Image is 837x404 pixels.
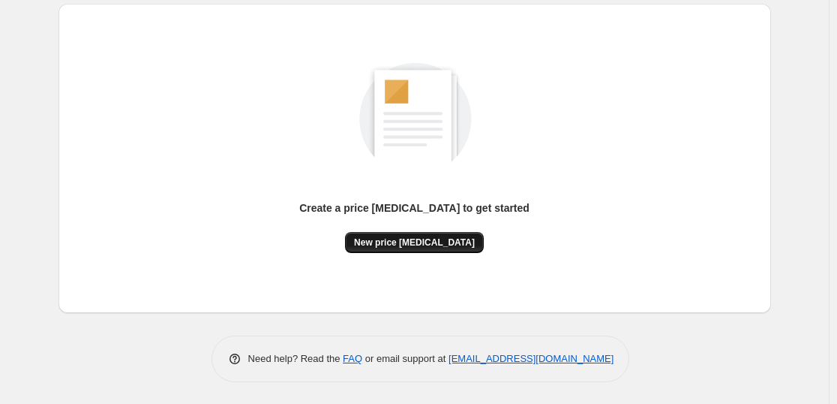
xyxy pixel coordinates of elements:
[299,200,529,216] p: Create a price [MEDICAL_DATA] to get started
[354,237,475,249] span: New price [MEDICAL_DATA]
[362,353,448,364] span: or email support at
[345,232,484,253] button: New price [MEDICAL_DATA]
[448,353,613,364] a: [EMAIL_ADDRESS][DOMAIN_NAME]
[343,353,362,364] a: FAQ
[248,353,343,364] span: Need help? Read the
